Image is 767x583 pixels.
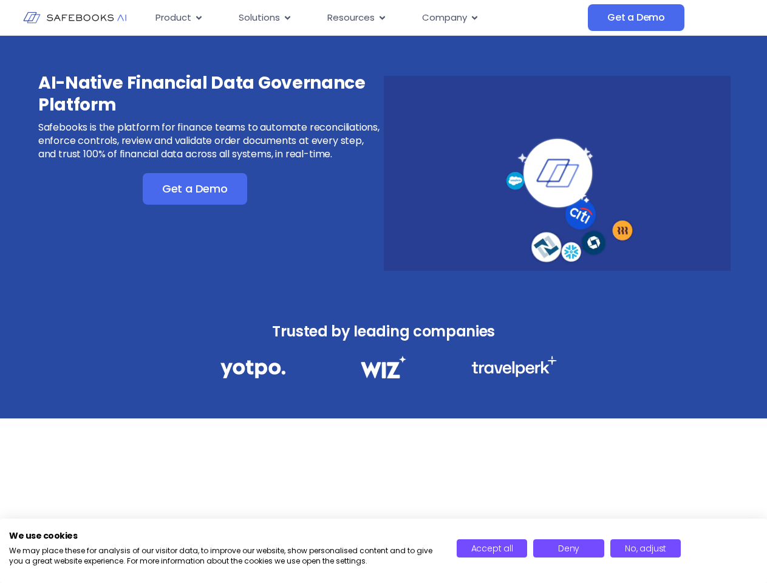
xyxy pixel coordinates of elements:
[155,11,191,25] span: Product
[327,11,375,25] span: Resources
[239,11,280,25] span: Solutions
[38,121,382,161] p: Safebooks is the platform for finance teams to automate reconciliations, enforce controls, review...
[194,319,574,344] h3: Trusted by leading companies
[162,183,228,195] span: Get a Demo
[422,11,467,25] span: Company
[220,356,285,382] img: Financial Data Governance 1
[355,356,412,378] img: Financial Data Governance 2
[457,539,528,557] button: Accept all cookies
[610,539,681,557] button: Adjust cookie preferences
[38,72,382,116] h3: AI-Native Financial Data Governance Platform
[143,173,247,205] a: Get a Demo
[146,6,588,30] nav: Menu
[146,6,588,30] div: Menu Toggle
[9,530,438,541] h2: We use cookies
[588,4,684,31] a: Get a Demo
[607,12,665,24] span: Get a Demo
[471,356,557,377] img: Financial Data Governance 3
[9,546,438,567] p: We may place these for analysis of our visitor data, to improve our website, show personalised co...
[625,542,666,554] span: No, adjust
[471,542,513,554] span: Accept all
[558,542,579,554] span: Deny
[533,539,604,557] button: Deny all cookies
